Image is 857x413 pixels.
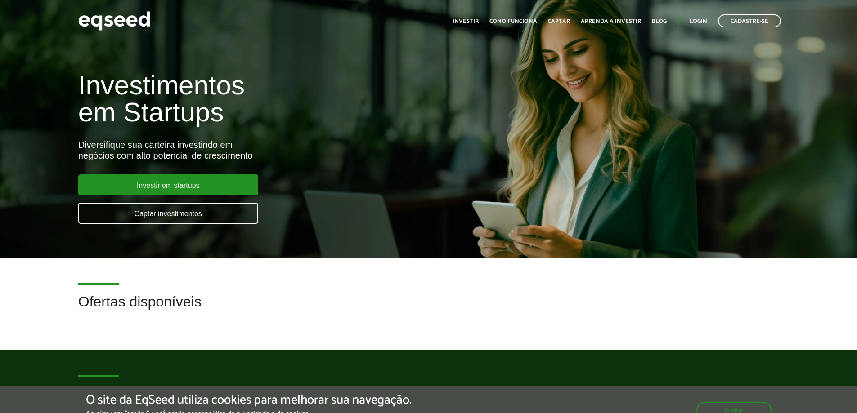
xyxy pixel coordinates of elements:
[78,203,258,224] a: Captar investimentos
[581,18,641,24] a: Aprenda a investir
[78,9,150,33] img: EqSeed
[78,294,779,323] h2: Ofertas disponíveis
[86,393,412,407] h5: O site da EqSeed utiliza cookies para melhorar sua navegação.
[718,14,781,27] a: Cadastre-se
[453,18,479,24] a: Investir
[548,18,570,24] a: Captar
[690,18,707,24] a: Login
[78,72,494,126] h1: Investimentos em Startups
[78,174,258,195] a: Investir em startups
[652,18,667,24] a: Blog
[489,18,537,24] a: Como funciona
[78,139,494,161] div: Diversifique sua carteira investindo em negócios com alto potencial de crescimento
